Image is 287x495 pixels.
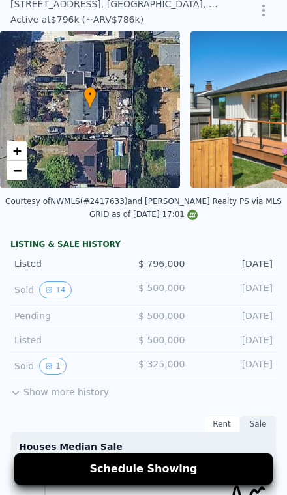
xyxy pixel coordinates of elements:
div: Houses Median Sale [19,440,268,453]
span: $ 796,000 [138,259,185,269]
span: $ 500,000 [138,283,185,293]
span: $ 500,000 [138,335,185,345]
button: Show more history [10,380,109,399]
button: View historical data [39,358,67,375]
div: Rent [204,416,240,432]
div: $796k [10,13,80,26]
div: [DATE] [190,333,273,346]
button: View historical data [39,281,71,298]
div: [DATE] [190,257,273,270]
button: Schedule Showing [14,453,273,485]
a: Zoom out [7,161,27,180]
span: Active at [10,14,51,25]
span: $ 325,000 [138,359,185,369]
span: − [13,162,22,178]
div: Pending [14,309,97,322]
div: Sold [14,281,97,298]
div: Sold [14,358,97,375]
div: Listed [14,333,97,346]
span: + [13,143,22,159]
div: [DATE] [190,281,273,298]
div: Courtesy of NWMLS (#2417633) and [PERSON_NAME] Realty PS via MLS GRID as of [DATE] 17:01 [5,197,282,219]
div: LISTING & SALE HISTORY [10,239,277,252]
a: Zoom in [7,141,27,161]
img: NWMLS Logo [187,210,198,220]
div: • [83,87,97,109]
div: (~ARV $786k ) [80,13,144,26]
div: [DATE] [190,358,273,375]
span: • [83,89,97,100]
div: Sale [240,416,277,432]
div: Listed [14,257,97,270]
div: [DATE] [190,309,273,322]
span: $ 500,000 [138,311,185,321]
